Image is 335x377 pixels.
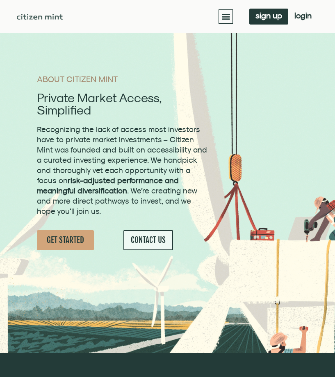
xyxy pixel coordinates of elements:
[37,92,210,116] h2: Private Market Access, Simplified
[37,230,94,250] a: GET STARTED
[37,176,179,195] strong: risk-adjusted performance and meaningful diversification
[288,9,318,25] a: login
[47,235,84,245] span: GET STARTED
[219,9,233,24] div: Menu Toggle
[131,235,166,245] span: CONTACT US
[123,230,173,250] a: CONTACT US
[294,13,312,18] span: login
[37,75,210,83] h1: ABOUT CITIZEN MINT
[249,9,288,25] a: sign up
[37,125,207,215] span: Recognizing the lack of access most investors have to private market investments – Citizen Mint w...
[255,13,282,18] span: sign up
[17,14,63,20] img: Citizen Mint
